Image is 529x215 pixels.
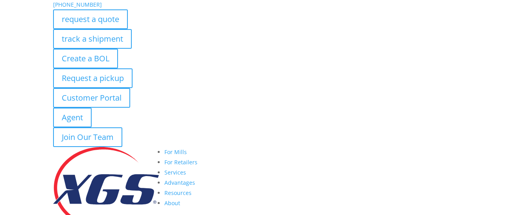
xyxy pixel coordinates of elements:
[53,68,133,88] a: Request a pickup
[164,169,186,176] a: Services
[164,199,180,207] a: About
[53,127,122,147] a: Join Our Team
[53,88,130,108] a: Customer Portal
[53,49,118,68] a: Create a BOL
[164,158,197,166] a: For Retailers
[53,108,92,127] a: Agent
[164,189,192,197] a: Resources
[164,179,195,186] a: Advantages
[53,1,102,8] a: [PHONE_NUMBER]
[53,9,128,29] a: request a quote
[53,29,132,49] a: track a shipment
[164,148,187,156] a: For Mills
